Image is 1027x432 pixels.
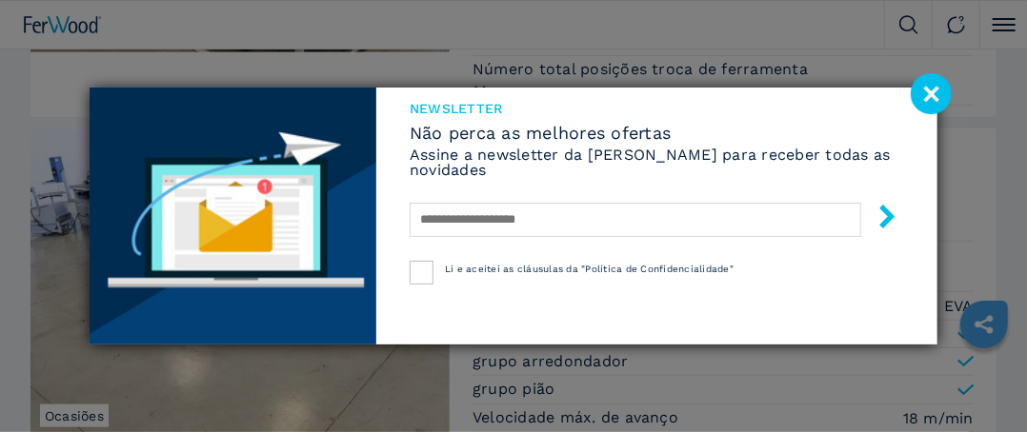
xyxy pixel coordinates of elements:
h6: Assine a newsletter da [PERSON_NAME] para receber todas as novidades [410,147,904,178]
img: Newsletter image [90,88,376,344]
span: Newsletter [410,102,904,115]
button: submit-button [856,197,899,242]
span: Li e aceitei as cláusulas da "Política de Confidencialidade" [445,264,734,274]
span: Não perca as melhores ofertas [410,125,904,142]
